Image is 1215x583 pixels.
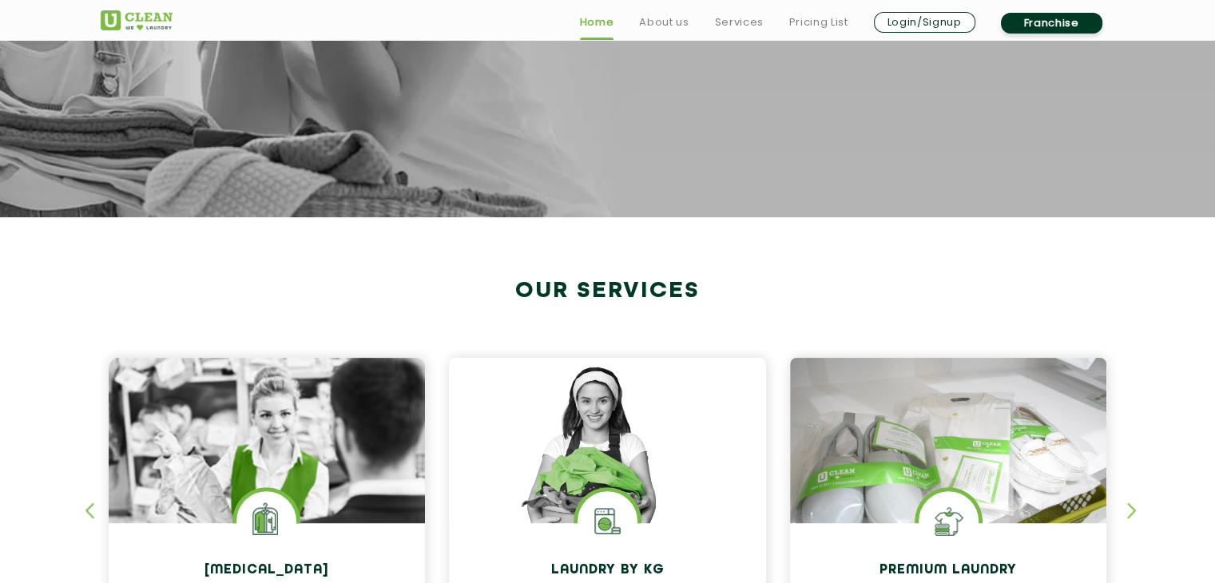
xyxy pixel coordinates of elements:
a: Services [714,13,763,32]
a: Login/Signup [874,12,975,33]
h4: Premium Laundry [802,563,1095,578]
h4: Laundry by Kg [461,563,754,578]
h4: [MEDICAL_DATA] [121,563,414,578]
img: a girl with laundry basket [449,358,766,569]
a: Pricing List [789,13,848,32]
a: Home [580,13,614,32]
h2: Our Services [101,278,1115,304]
img: laundry done shoes and clothes [790,358,1107,569]
img: Laundry Services near me [236,491,296,551]
a: Franchise [1001,13,1102,34]
a: About us [639,13,689,32]
img: Shoes Cleaning [919,491,979,551]
img: UClean Laundry and Dry Cleaning [101,10,173,30]
img: laundry washing machine [578,491,637,551]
